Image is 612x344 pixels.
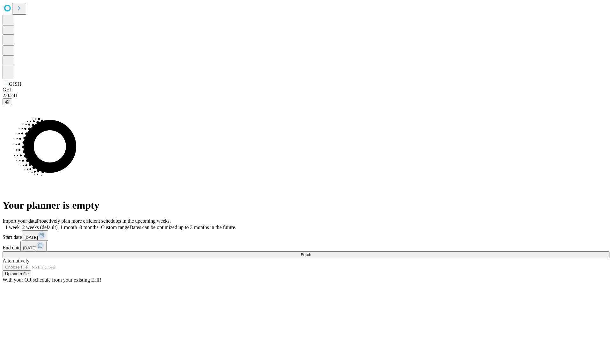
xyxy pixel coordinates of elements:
button: @ [3,98,12,105]
span: Fetch [301,252,311,257]
span: Dates can be optimized up to 3 months in the future. [129,225,236,230]
span: With your OR schedule from your existing EHR [3,277,101,283]
span: [DATE] [25,235,38,240]
button: Upload a file [3,270,31,277]
div: End date [3,241,609,251]
div: 2.0.241 [3,93,609,98]
button: [DATE] [20,241,47,251]
span: Proactively plan more efficient schedules in the upcoming weeks. [37,218,171,224]
span: 1 month [60,225,77,230]
button: [DATE] [22,230,48,241]
div: GEI [3,87,609,93]
span: [DATE] [23,246,36,250]
span: GJSH [9,81,21,87]
span: 3 months [80,225,98,230]
span: @ [5,99,10,104]
button: Fetch [3,251,609,258]
span: Import your data [3,218,37,224]
span: Custom range [101,225,129,230]
span: Alternatively [3,258,29,263]
div: Start date [3,230,609,241]
span: 1 week [5,225,20,230]
h1: Your planner is empty [3,199,609,211]
span: 2 weeks (default) [22,225,58,230]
